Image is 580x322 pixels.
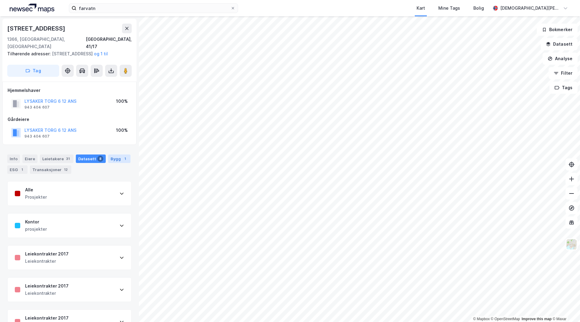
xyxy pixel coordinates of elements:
div: Alle [25,186,47,194]
iframe: Chat Widget [550,293,580,322]
div: Mine Tags [438,5,460,12]
div: 943 404 607 [24,105,50,110]
div: ESG [7,165,27,174]
div: Kart [417,5,425,12]
div: 100% [116,98,128,105]
div: prosjekter [25,226,47,233]
div: Leiekontrakter 2017 [25,282,69,290]
div: Hjemmelshaver [8,87,131,94]
div: 1366, [GEOGRAPHIC_DATA], [GEOGRAPHIC_DATA] [7,36,86,50]
span: Tilhørende adresser: [7,51,52,56]
div: 8 [97,156,103,162]
div: Info [7,154,20,163]
div: 100% [116,127,128,134]
input: Søk på adresse, matrikkel, gårdeiere, leietakere eller personer [76,4,230,13]
button: Analyse [543,53,578,65]
button: Datasett [541,38,578,50]
div: Transaksjoner [30,165,71,174]
div: Leiekontrakter 2017 [25,314,69,322]
div: Eiere [22,154,37,163]
div: 943 404 607 [24,134,50,139]
div: Bolig [473,5,484,12]
div: 12 [63,167,69,173]
button: Bokmerker [537,24,578,36]
div: 1 [122,156,128,162]
button: Tags [549,82,578,94]
div: Gårdeiere [8,116,131,123]
div: Bygg [108,154,130,163]
div: Leiekontrakter 2017 [25,250,69,258]
div: 1 [19,167,25,173]
div: 31 [65,156,71,162]
button: Tag [7,65,59,77]
a: OpenStreetMap [491,317,520,321]
div: Kontor [25,218,47,226]
div: Prosjekter [25,194,47,201]
div: [STREET_ADDRESS] [7,24,66,33]
div: [STREET_ADDRESS] [7,50,127,57]
img: Z [566,239,577,250]
div: [DEMOGRAPHIC_DATA][PERSON_NAME] [500,5,561,12]
div: Leiekontrakter [25,258,69,265]
div: Leietakere [40,154,73,163]
a: Mapbox [473,317,490,321]
div: Leiekontrakter [25,290,69,297]
img: logo.a4113a55bc3d86da70a041830d287a7e.svg [10,4,54,13]
div: [GEOGRAPHIC_DATA], 41/17 [86,36,132,50]
a: Improve this map [522,317,552,321]
button: Filter [549,67,578,79]
div: Datasett [76,154,106,163]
